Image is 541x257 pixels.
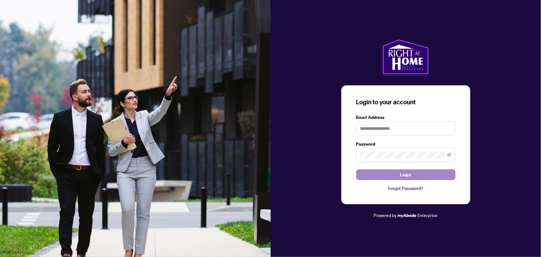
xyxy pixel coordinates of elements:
[447,153,451,157] span: eye-invisible
[356,185,455,192] a: Forgot Password?
[398,212,417,219] a: myAbode
[400,170,411,180] span: Login
[356,169,455,180] button: Login
[356,114,455,121] label: Email Address
[356,141,455,147] label: Password
[356,98,455,106] h3: Login to your account
[374,212,397,218] span: Powered by
[382,38,430,75] img: ma-logo
[418,212,438,218] span: Enterprise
